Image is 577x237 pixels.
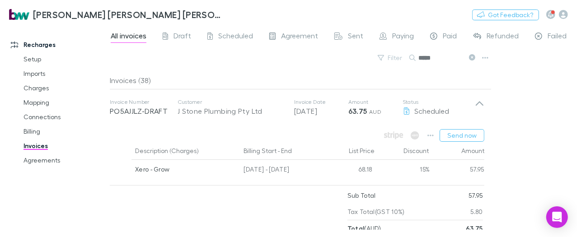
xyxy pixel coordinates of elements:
div: J Stone Plumbing Pty Ltd [178,106,285,116]
p: Status [403,98,475,106]
a: Agreements [14,153,117,167]
p: Amount [348,98,403,106]
button: Got Feedback? [472,9,539,20]
p: Tax Total (GST 10%) [347,204,405,220]
p: 5.80 [471,204,483,220]
a: Billing [14,124,117,139]
p: [DATE] [294,106,348,116]
span: Agreement [281,31,318,43]
h3: [PERSON_NAME] [PERSON_NAME] [PERSON_NAME] Partners [33,9,224,20]
div: 15% [375,160,430,181]
span: Scheduled [414,107,449,115]
p: ( AUD ) [347,220,381,237]
span: All invoices [111,31,146,43]
p: PO5AJJLZ-DRAFT [110,106,178,116]
span: Paid [443,31,457,43]
a: Imports [14,66,117,81]
div: Xero - Grow [135,160,237,179]
span: Failed [548,31,567,43]
a: [PERSON_NAME] [PERSON_NAME] [PERSON_NAME] Partners [4,4,230,25]
div: [DATE] - [DATE] [240,160,321,181]
div: Open Intercom Messenger [546,206,568,228]
button: Filter [373,52,408,63]
button: Send now [440,129,484,142]
span: Sent [348,31,363,43]
span: Available when invoice is finalised [382,129,406,142]
img: Brewster Walsh Waters Partners's Logo [9,9,29,20]
a: Charges [14,81,117,95]
span: AUD [369,108,381,115]
span: Available when invoice is finalised [408,129,422,142]
span: Scheduled [218,31,253,43]
a: Mapping [14,95,117,110]
a: Setup [14,52,117,66]
p: Sub Total [347,187,376,204]
span: Paying [392,31,414,43]
a: Connections [14,110,117,124]
span: Draft [174,31,191,43]
div: 57.95 [430,160,484,181]
p: 57.95 [469,187,483,204]
span: Refunded [487,31,519,43]
p: Customer [178,98,285,106]
a: Recharges [2,37,117,52]
a: Invoices [14,139,117,153]
div: Invoice NumberPO5AJJLZ-DRAFTCustomerJ Stone Plumbing Pty LtdInvoice Date[DATE]Amount63.75 AUDStat... [103,89,492,125]
p: Invoice Date [294,98,348,106]
div: 68.18 [321,160,375,181]
strong: 63.75 [348,107,367,116]
p: Invoice Number [110,98,178,106]
strong: Total [347,224,365,232]
strong: 63.75 [466,224,483,232]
